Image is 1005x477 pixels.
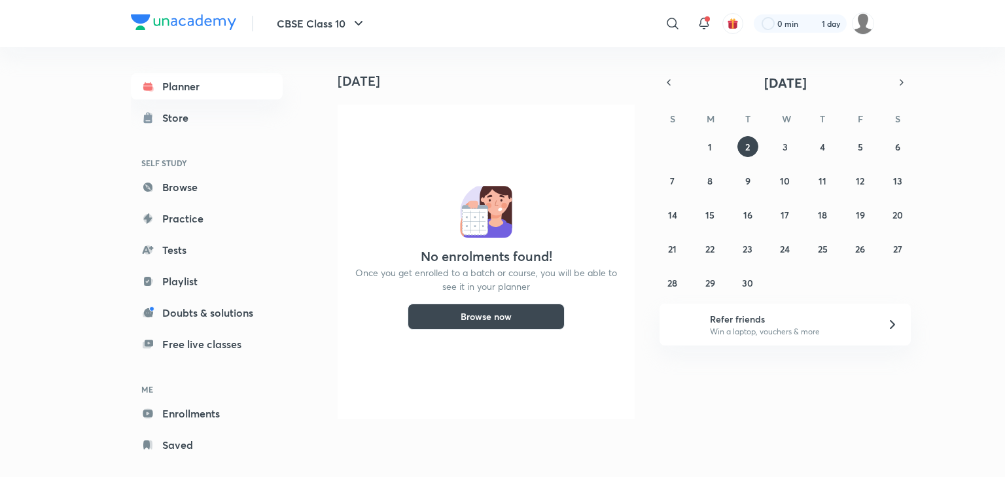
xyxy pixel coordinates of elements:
abbr: September 14, 2025 [668,209,677,221]
button: September 8, 2025 [699,170,720,191]
abbr: September 12, 2025 [856,175,864,187]
span: [DATE] [764,74,807,92]
button: September 30, 2025 [737,272,758,293]
abbr: September 20, 2025 [892,209,903,221]
abbr: Thursday [820,113,825,125]
abbr: September 17, 2025 [781,209,789,221]
abbr: September 13, 2025 [893,175,902,187]
h6: SELF STUDY [131,152,283,174]
img: No events [460,186,512,238]
h6: ME [131,378,283,400]
a: Doubts & solutions [131,300,283,326]
abbr: September 22, 2025 [705,243,714,255]
p: Win a laptop, vouchers & more [710,326,871,338]
abbr: September 1, 2025 [708,141,712,153]
button: September 3, 2025 [775,136,796,157]
a: Enrollments [131,400,283,427]
abbr: September 15, 2025 [705,209,714,221]
abbr: September 9, 2025 [745,175,750,187]
h4: [DATE] [338,73,645,89]
button: [DATE] [678,73,892,92]
button: September 1, 2025 [699,136,720,157]
a: Playlist [131,268,283,294]
button: September 25, 2025 [812,238,833,259]
button: September 6, 2025 [887,136,908,157]
img: Vivek Patil [852,12,874,35]
abbr: Sunday [670,113,675,125]
abbr: Friday [858,113,863,125]
a: Browse [131,174,283,200]
a: Tests [131,237,283,263]
button: September 19, 2025 [850,204,871,225]
button: September 20, 2025 [887,204,908,225]
abbr: September 2, 2025 [745,141,750,153]
abbr: September 29, 2025 [705,277,715,289]
abbr: September 4, 2025 [820,141,825,153]
abbr: September 23, 2025 [743,243,752,255]
abbr: September 19, 2025 [856,209,865,221]
button: Browse now [408,304,565,330]
button: avatar [722,13,743,34]
a: Practice [131,205,283,232]
abbr: September 30, 2025 [742,277,753,289]
abbr: September 6, 2025 [895,141,900,153]
a: Company Logo [131,14,236,33]
button: September 4, 2025 [812,136,833,157]
abbr: Monday [707,113,714,125]
button: September 15, 2025 [699,204,720,225]
abbr: September 10, 2025 [780,175,790,187]
button: September 2, 2025 [737,136,758,157]
abbr: Wednesday [782,113,791,125]
abbr: September 18, 2025 [818,209,827,221]
button: September 29, 2025 [699,272,720,293]
abbr: September 26, 2025 [855,243,865,255]
img: avatar [727,18,739,29]
button: September 23, 2025 [737,238,758,259]
a: Saved [131,432,283,458]
button: September 18, 2025 [812,204,833,225]
button: September 28, 2025 [662,272,683,293]
button: September 26, 2025 [850,238,871,259]
abbr: September 8, 2025 [707,175,713,187]
abbr: September 21, 2025 [668,243,677,255]
abbr: September 28, 2025 [667,277,677,289]
abbr: September 11, 2025 [819,175,826,187]
button: September 7, 2025 [662,170,683,191]
img: Company Logo [131,14,236,30]
button: September 11, 2025 [812,170,833,191]
button: September 9, 2025 [737,170,758,191]
img: referral [670,311,696,338]
abbr: September 24, 2025 [780,243,790,255]
button: September 5, 2025 [850,136,871,157]
button: September 27, 2025 [887,238,908,259]
h6: Refer friends [710,312,871,326]
abbr: September 27, 2025 [893,243,902,255]
button: September 13, 2025 [887,170,908,191]
abbr: September 5, 2025 [858,141,863,153]
button: September 17, 2025 [775,204,796,225]
p: Once you get enrolled to a batch or course, you will be able to see it in your planner [353,266,619,293]
abbr: September 7, 2025 [670,175,675,187]
a: Free live classes [131,331,283,357]
button: CBSE Class 10 [269,10,374,37]
button: September 16, 2025 [737,204,758,225]
div: Store [162,110,196,126]
abbr: September 16, 2025 [743,209,752,221]
h4: No enrolments found! [421,249,552,264]
a: Store [131,105,283,131]
abbr: Saturday [895,113,900,125]
img: streak [806,17,819,30]
button: September 21, 2025 [662,238,683,259]
abbr: September 25, 2025 [818,243,828,255]
abbr: September 3, 2025 [783,141,788,153]
button: September 12, 2025 [850,170,871,191]
a: Planner [131,73,283,99]
button: September 10, 2025 [775,170,796,191]
button: September 14, 2025 [662,204,683,225]
abbr: Tuesday [745,113,750,125]
button: September 22, 2025 [699,238,720,259]
button: September 24, 2025 [775,238,796,259]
